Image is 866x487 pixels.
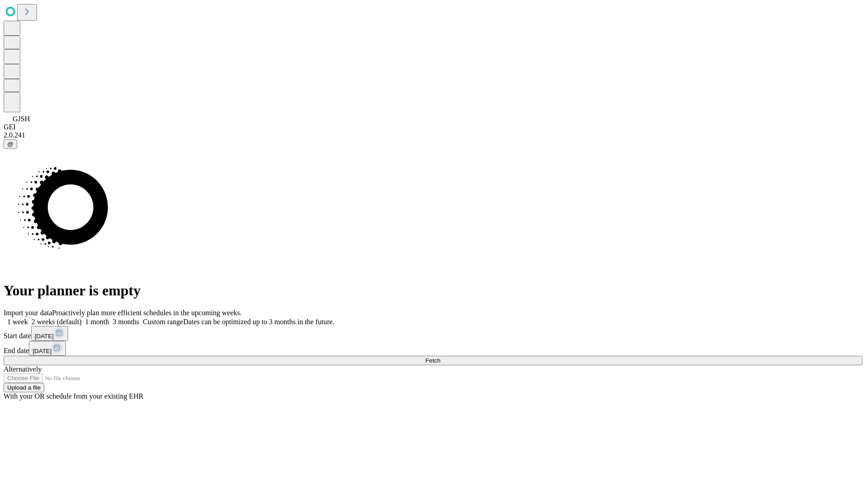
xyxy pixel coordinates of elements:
span: [DATE] [35,333,54,340]
div: End date [4,341,862,356]
span: @ [7,141,14,147]
span: Fetch [425,357,440,364]
div: Start date [4,326,862,341]
div: GEI [4,123,862,131]
span: [DATE] [32,348,51,354]
span: 1 week [7,318,28,326]
span: With your OR schedule from your existing EHR [4,392,143,400]
span: 1 month [85,318,109,326]
button: @ [4,139,17,149]
span: Proactively plan more efficient schedules in the upcoming weeks. [52,309,242,317]
div: 2.0.241 [4,131,862,139]
span: 2 weeks (default) [32,318,82,326]
span: Import your data [4,309,52,317]
h1: Your planner is empty [4,282,862,299]
span: Alternatively [4,365,41,373]
button: [DATE] [31,326,68,341]
button: Fetch [4,356,862,365]
span: 3 months [113,318,139,326]
button: [DATE] [29,341,66,356]
span: GJSH [13,115,30,123]
span: Dates can be optimized up to 3 months in the future. [183,318,334,326]
button: Upload a file [4,383,44,392]
span: Custom range [143,318,183,326]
